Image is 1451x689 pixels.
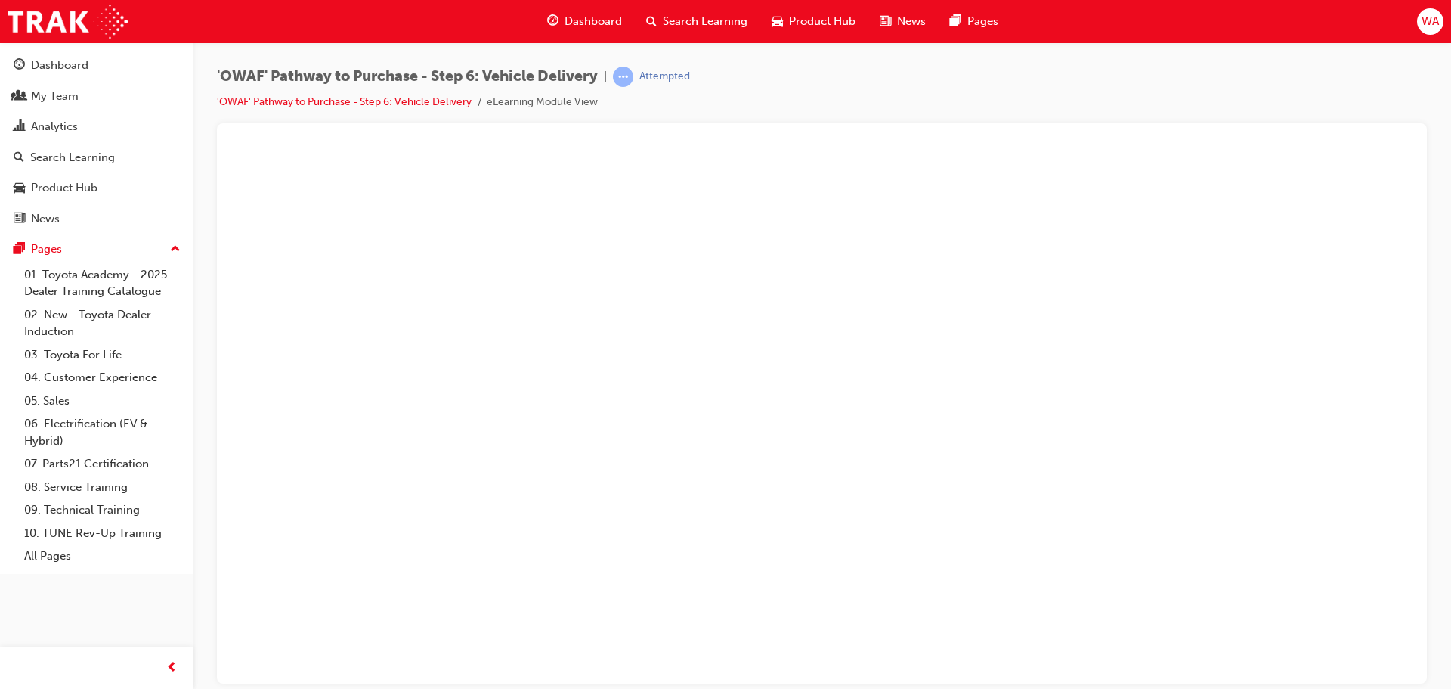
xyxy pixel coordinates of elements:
button: Pages [6,235,187,263]
button: WA [1417,8,1443,35]
span: Product Hub [789,13,855,30]
a: Analytics [6,113,187,141]
div: Pages [31,241,62,258]
a: 03. Toyota For Life [18,343,187,367]
a: 05. Sales [18,390,187,413]
a: 01. Toyota Academy - 2025 Dealer Training Catalogue [18,263,187,303]
span: chart-icon [14,120,25,134]
span: guage-icon [547,12,558,31]
span: WA [1422,13,1439,30]
span: Pages [967,13,998,30]
a: guage-iconDashboard [535,6,634,37]
span: pages-icon [14,243,25,256]
img: Trak [8,5,128,39]
span: Dashboard [565,13,622,30]
span: guage-icon [14,59,25,73]
span: people-icon [14,90,25,104]
span: car-icon [14,182,25,195]
div: Product Hub [31,179,97,197]
a: news-iconNews [868,6,938,37]
span: car-icon [772,12,783,31]
span: up-icon [170,240,181,259]
span: 'OWAF' Pathway to Purchase - Step 6: Vehicle Delivery [217,68,598,85]
span: | [604,68,607,85]
a: search-iconSearch Learning [634,6,760,37]
span: search-icon [646,12,657,31]
li: eLearning Module View [487,94,598,111]
div: My Team [31,88,79,105]
div: Attempted [639,70,690,84]
div: Dashboard [31,57,88,74]
a: Product Hub [6,174,187,202]
div: Search Learning [30,149,115,166]
a: Search Learning [6,144,187,172]
a: 'OWAF' Pathway to Purchase - Step 6: Vehicle Delivery [217,95,472,108]
span: news-icon [880,12,891,31]
span: news-icon [14,213,25,226]
a: 10. TUNE Rev-Up Training [18,522,187,545]
a: car-iconProduct Hub [760,6,868,37]
a: 08. Service Training [18,476,187,499]
a: My Team [6,82,187,110]
a: 02. New - Toyota Dealer Induction [18,303,187,343]
div: News [31,210,60,228]
a: News [6,205,187,233]
span: search-icon [14,151,24,165]
a: All Pages [18,545,187,568]
a: 09. Technical Training [18,498,187,522]
a: pages-iconPages [938,6,1010,37]
a: 07. Parts21 Certification [18,452,187,476]
span: learningRecordVerb_ATTEMPT-icon [613,67,633,87]
button: DashboardMy TeamAnalyticsSearch LearningProduct HubNews [6,48,187,235]
a: Dashboard [6,51,187,79]
span: News [897,13,926,30]
a: 04. Customer Experience [18,366,187,390]
span: Search Learning [663,13,747,30]
span: prev-icon [166,659,178,678]
div: Analytics [31,118,78,135]
span: pages-icon [950,12,961,31]
a: 06. Electrification (EV & Hybrid) [18,412,187,452]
